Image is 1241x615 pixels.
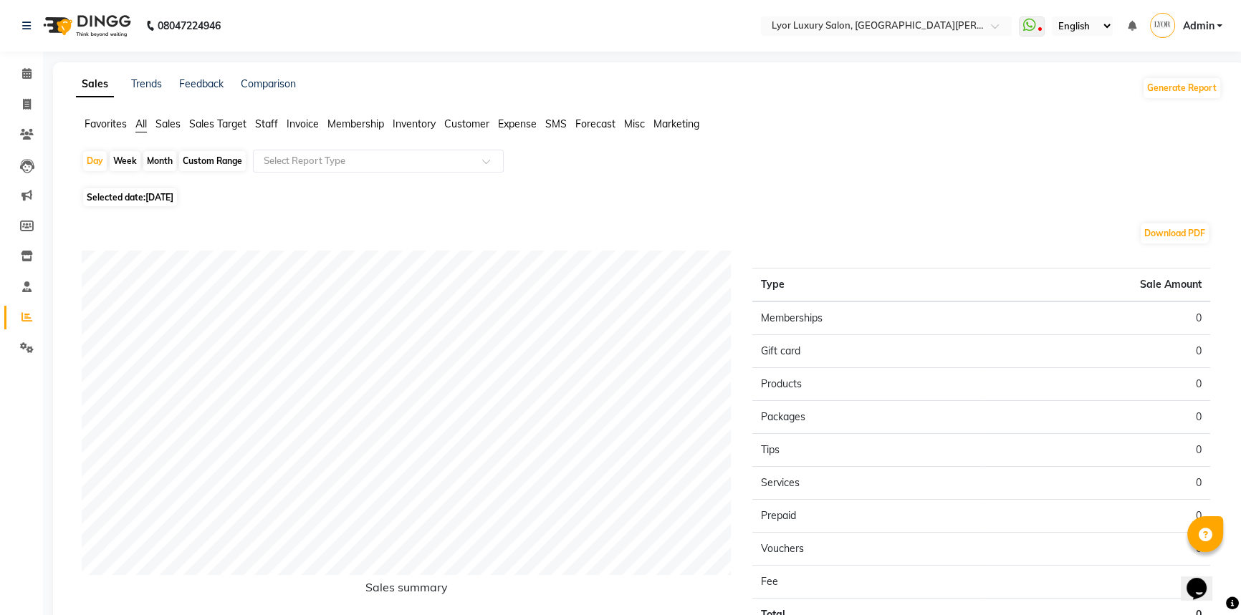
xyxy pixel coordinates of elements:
[752,401,981,434] td: Packages
[752,301,981,335] td: Memberships
[982,467,1210,500] td: 0
[83,151,107,171] div: Day
[1150,13,1175,38] img: Admin
[982,401,1210,434] td: 0
[982,533,1210,566] td: 0
[752,434,981,467] td: Tips
[1141,223,1209,243] button: Download PDF
[143,151,176,171] div: Month
[982,335,1210,368] td: 0
[752,467,981,500] td: Services
[982,434,1210,467] td: 0
[624,117,645,130] span: Misc
[498,117,537,130] span: Expense
[82,581,731,600] h6: Sales summary
[1181,558,1227,601] iframe: chat widget
[189,117,246,130] span: Sales Target
[255,117,278,130] span: Staff
[158,6,221,46] b: 08047224946
[37,6,135,46] img: logo
[393,117,436,130] span: Inventory
[444,117,489,130] span: Customer
[982,566,1210,599] td: 0
[752,268,981,302] th: Type
[241,77,296,90] a: Comparison
[327,117,384,130] span: Membership
[110,151,140,171] div: Week
[752,335,981,368] td: Gift card
[287,117,319,130] span: Invoice
[131,77,162,90] a: Trends
[653,117,699,130] span: Marketing
[752,368,981,401] td: Products
[545,117,567,130] span: SMS
[575,117,615,130] span: Forecast
[179,151,246,171] div: Custom Range
[85,117,127,130] span: Favorites
[752,533,981,566] td: Vouchers
[752,500,981,533] td: Prepaid
[982,268,1210,302] th: Sale Amount
[982,368,1210,401] td: 0
[179,77,224,90] a: Feedback
[982,301,1210,335] td: 0
[76,72,114,97] a: Sales
[155,117,181,130] span: Sales
[135,117,147,130] span: All
[1144,78,1220,98] button: Generate Report
[145,192,173,203] span: [DATE]
[83,188,177,206] span: Selected date:
[1182,19,1214,34] span: Admin
[982,500,1210,533] td: 0
[752,566,981,599] td: Fee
